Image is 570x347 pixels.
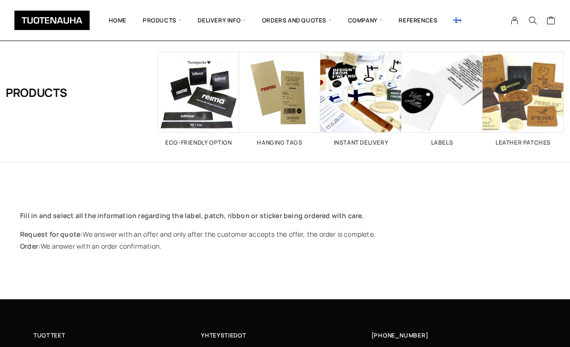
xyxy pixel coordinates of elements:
button: Search [524,16,542,25]
a: Visit product category Eco-friendly option [158,52,239,146]
a: Visit product category Instant delivery [320,52,401,146]
img: Tuotenauha Oy [14,11,90,30]
span: Company [340,7,391,33]
h2: Labels [401,140,483,146]
span: Orders and quotes [254,7,340,33]
h2: Leather patches [483,140,564,146]
h1: Products [6,52,67,133]
span: Tuotteet [33,330,65,340]
a: [PHONE_NUMBER] [371,330,429,340]
span: Yhteystiedot [201,330,246,340]
img: Suomi [454,18,461,23]
p: We answer with an offer and only after the customer accepts the offer, the order is complete. We ... [20,228,550,252]
strong: Request for quote: [20,230,83,239]
h2: Instant delivery [320,140,401,146]
strong: Order: [20,242,41,251]
strong: Fill in and select all the information regarding the label, patch, ribbon or sticker being ordere... [20,211,364,220]
a: My Account [506,16,524,25]
span: Products [135,7,190,33]
a: Visit product category Hanging tags [239,52,320,146]
a: Tuotteet [33,330,201,340]
a: Yhteystiedot [201,330,369,340]
a: Visit product category Labels [401,52,483,146]
h2: Hanging tags [239,140,320,146]
a: Home [101,7,135,33]
a: Cart [547,16,556,27]
a: References [391,7,445,33]
span: Delivery info [190,7,253,33]
a: Visit product category Leather patches [483,52,564,146]
h2: Eco-friendly option [158,140,239,146]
